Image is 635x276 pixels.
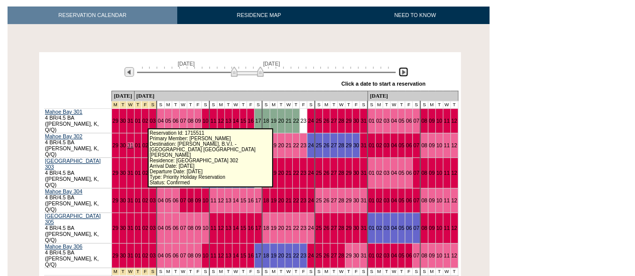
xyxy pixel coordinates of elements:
a: 04 [391,252,397,258]
a: 25 [316,142,322,148]
a: 26 [323,118,329,124]
td: W [337,101,345,109]
a: 19 [271,197,277,203]
td: S [367,101,375,109]
a: 11 [444,252,450,258]
a: 12 [218,225,224,231]
a: 12 [218,197,224,203]
a: 22 [293,225,299,231]
a: 03 [384,225,390,231]
a: 02 [376,118,382,124]
a: 25 [316,252,322,258]
a: [GEOGRAPHIC_DATA] 303 [45,158,101,170]
a: 20 [278,252,284,258]
a: 04 [158,118,164,124]
a: 01 [135,252,141,258]
a: 18 [263,225,269,231]
a: 13 [225,225,231,231]
td: [DATE] [134,91,367,101]
a: 29 [112,252,118,258]
a: 06 [406,118,412,124]
a: 28 [338,170,344,176]
a: 02 [142,225,148,231]
a: 30 [353,197,359,203]
a: 11 [444,118,450,124]
img: Previous [124,67,134,77]
a: 05 [165,118,171,124]
a: 03 [150,197,156,203]
a: 31 [128,252,134,258]
td: New Year's [111,101,119,109]
a: 03 [384,170,390,176]
a: 02 [142,252,148,258]
a: 01 [135,225,141,231]
td: T [172,101,179,109]
a: 20 [278,170,284,176]
a: 01 [368,252,374,258]
a: 17 [255,118,261,124]
a: 20 [278,197,284,203]
a: 24 [308,142,314,148]
a: 25 [316,170,322,176]
a: 29 [346,170,352,176]
a: Mahoe Bay 304 [45,188,83,194]
a: 27 [331,118,337,124]
td: M [323,101,330,109]
a: 13 [225,197,231,203]
a: 14 [233,252,239,258]
a: 14 [233,197,239,203]
td: New Year's [142,101,149,109]
td: New Year's [119,101,126,109]
a: NEED TO KNOW [340,7,489,24]
a: 09 [429,252,435,258]
a: 22 [293,252,299,258]
a: 11 [210,118,216,124]
a: 19 [271,252,277,258]
td: S [202,101,209,109]
a: 22 [293,118,299,124]
a: RESERVATION CALENDAR [8,7,177,24]
td: T [398,101,405,109]
a: 09 [429,197,435,203]
a: 08 [421,142,427,148]
a: 02 [376,225,382,231]
a: 12 [451,142,457,148]
td: M [270,101,278,109]
a: 30 [120,197,126,203]
a: 19 [271,170,277,176]
a: 07 [180,118,186,124]
a: 25 [316,197,322,203]
a: 12 [451,197,457,203]
a: 08 [188,197,194,203]
a: 27 [331,197,337,203]
a: 18 [263,197,269,203]
a: 06 [173,225,179,231]
td: S [315,101,322,109]
a: 31 [360,142,366,148]
a: 12 [451,118,457,124]
td: S [157,101,164,109]
a: 01 [135,118,141,124]
a: 04 [158,225,164,231]
a: 31 [128,197,134,203]
a: 23 [300,197,306,203]
a: 11 [210,197,216,203]
a: 31 [128,170,134,176]
a: 27 [331,225,337,231]
a: 04 [391,170,397,176]
a: 21 [286,142,292,148]
a: 04 [391,118,397,124]
a: 16 [247,252,253,258]
a: 09 [429,118,435,124]
a: 07 [413,170,419,176]
td: [DATE] [111,91,134,101]
td: W [179,101,187,109]
td: [DATE] [367,91,458,101]
td: S [209,101,217,109]
a: 30 [120,225,126,231]
a: 13 [225,252,231,258]
a: 05 [399,118,405,124]
a: 04 [391,225,397,231]
a: 10 [202,197,208,203]
a: RESIDENCE MAP [177,7,341,24]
